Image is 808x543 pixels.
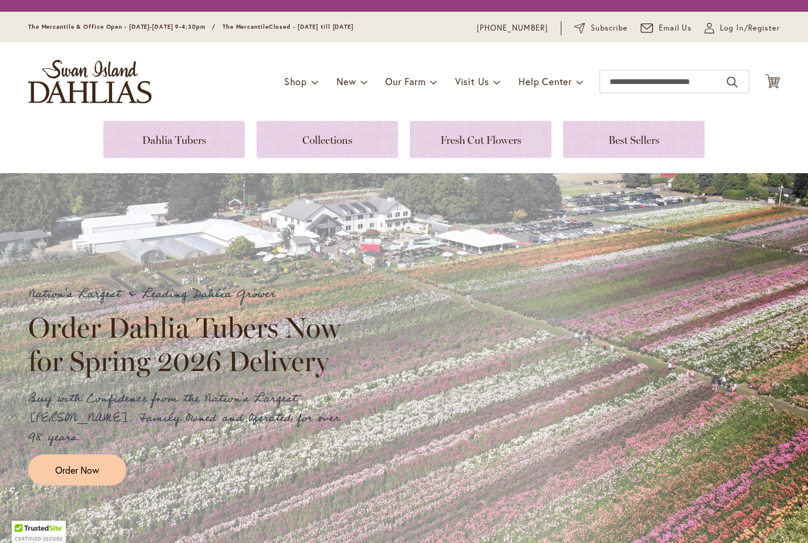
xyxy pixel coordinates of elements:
[455,75,489,87] span: Visit Us
[28,311,351,377] h2: Order Dahlia Tubers Now for Spring 2026 Delivery
[477,22,548,34] a: [PHONE_NUMBER]
[720,22,780,34] span: Log In/Register
[641,22,692,34] a: Email Us
[574,22,628,34] a: Subscribe
[28,285,351,304] p: Nation's Largest & Leading Dahlia Grower
[591,22,628,34] span: Subscribe
[28,23,269,31] span: The Mercantile & Office Open - [DATE]-[DATE] 9-4:30pm / The Mercantile
[659,22,692,34] span: Email Us
[28,389,351,447] p: Buy with Confidence from the Nation's Largest [PERSON_NAME]. Family Owned and Operated for over 9...
[55,463,99,477] span: Order Now
[385,75,425,87] span: Our Farm
[28,454,126,485] a: Order Now
[269,23,353,31] span: Closed - [DATE] till [DATE]
[336,75,356,87] span: New
[284,75,307,87] span: Shop
[519,75,572,87] span: Help Center
[727,73,738,92] button: Search
[705,22,780,34] a: Log In/Register
[28,60,151,103] a: store logo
